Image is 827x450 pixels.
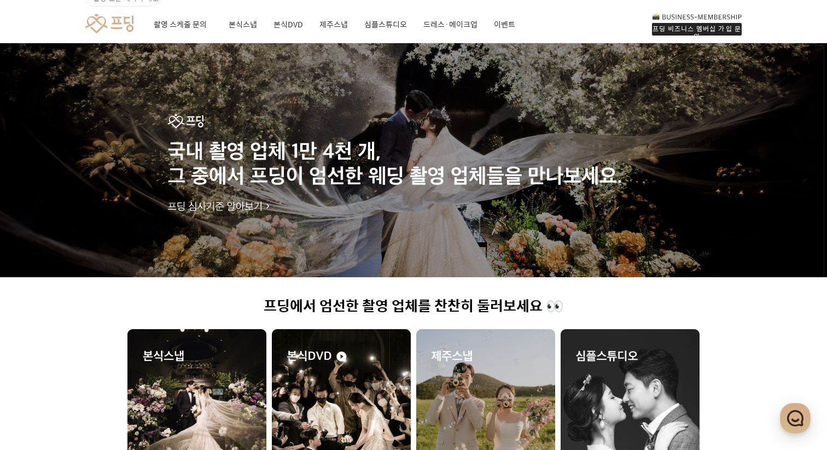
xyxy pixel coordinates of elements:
a: 이벤트 [494,6,515,43]
h1: 프딩에서 엄선한 촬영 업체를 찬찬히 둘러보세요 👀 [127,298,700,315]
span: 대화 [100,364,113,372]
a: 프딩 비즈니스 멤버십 가입 문의 [652,13,742,36]
a: 대화 [72,347,141,374]
div: 프딩 비즈니스 멤버십 가입 문의 [652,23,742,36]
span: 설정 [169,363,182,372]
a: 촬영 스케줄 문의 [154,6,212,43]
a: 설정 [141,347,210,374]
a: 본식DVD [273,6,303,43]
a: 제주스냅 [319,6,348,43]
span: 홈 [34,363,41,372]
a: 홈 [3,347,72,374]
a: 드레스·메이크업 [423,6,477,43]
a: 심플스튜디오 [364,6,407,43]
a: 본식스냅 [229,6,257,43]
